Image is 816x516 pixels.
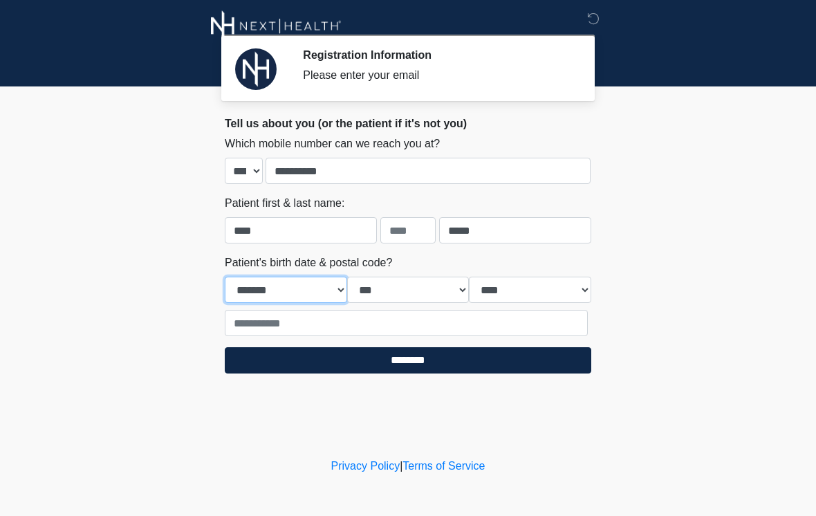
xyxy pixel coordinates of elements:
h2: Registration Information [303,48,571,62]
label: Which mobile number can we reach you at? [225,136,440,152]
a: Privacy Policy [331,460,400,472]
label: Patient first & last name: [225,195,344,212]
h2: Tell us about you (or the patient if it's not you) [225,117,591,130]
div: Please enter your email [303,67,571,84]
a: | [400,460,402,472]
a: Terms of Service [402,460,485,472]
label: Patient's birth date & postal code? [225,255,392,271]
img: Next-Health Montecito Logo [211,10,342,42]
img: Agent Avatar [235,48,277,90]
